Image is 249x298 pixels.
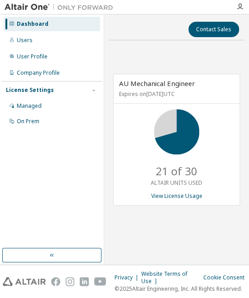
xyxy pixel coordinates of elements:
[151,192,202,200] a: View License Usage
[94,277,106,286] img: youtube.svg
[115,274,141,281] div: Privacy
[6,87,54,94] div: License Settings
[17,37,33,44] div: Users
[3,277,46,286] img: altair_logo.svg
[51,277,60,286] img: facebook.svg
[119,90,232,98] p: Expires on [DATE] UTC
[66,277,74,286] img: instagram.svg
[141,270,203,285] div: Website Terms of Use
[17,20,48,28] div: Dashboard
[5,3,118,12] img: Altair One
[17,118,39,125] div: On Prem
[80,277,88,286] img: linkedin.svg
[119,79,195,88] span: AU Mechanical Engineer
[156,163,197,179] p: 21 of 30
[203,274,246,281] div: Cookie Consent
[17,69,60,77] div: Company Profile
[151,179,202,187] p: ALTAIR UNITS USED
[188,22,239,37] button: Contact Sales
[17,53,48,60] div: User Profile
[115,285,246,293] p: © 2025 Altair Engineering, Inc. All Rights Reserved.
[17,102,42,110] div: Managed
